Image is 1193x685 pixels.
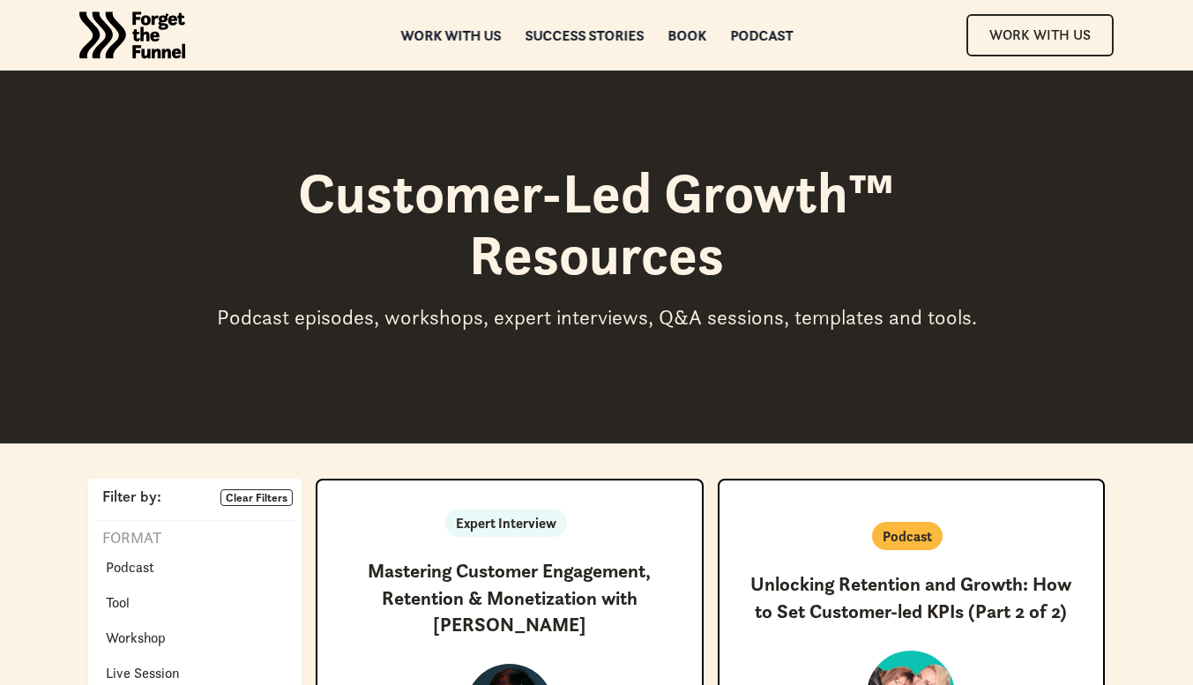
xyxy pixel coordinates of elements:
p: Tool [106,592,130,613]
a: Podcast [95,553,165,581]
p: Filter by: [95,489,161,505]
p: Podcast [106,556,154,577]
p: Workshop [106,627,166,648]
a: Success Stories [525,29,644,41]
h1: Customer-Led Growth™ Resources [200,162,994,287]
h3: Unlocking Retention and Growth: How to Set Customer-led KPIs (Part 2 of 2) [748,571,1076,626]
a: Book [667,29,706,41]
p: Format [95,528,161,549]
p: Expert Interview [456,512,556,533]
div: Podcast episodes, workshops, expert interviews, Q&A sessions, templates and tools. [200,304,994,331]
h3: Mastering Customer Engagement, Retention & Monetization with [PERSON_NAME] [346,558,674,639]
a: Work with us [400,29,501,41]
a: Podcast [730,29,793,41]
a: Clear Filters [220,489,293,507]
p: Podcast [883,525,932,547]
p: Live Session [106,662,179,683]
a: Work With Us [966,14,1114,56]
a: Workshop [95,623,176,651]
a: Tool [95,588,140,616]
